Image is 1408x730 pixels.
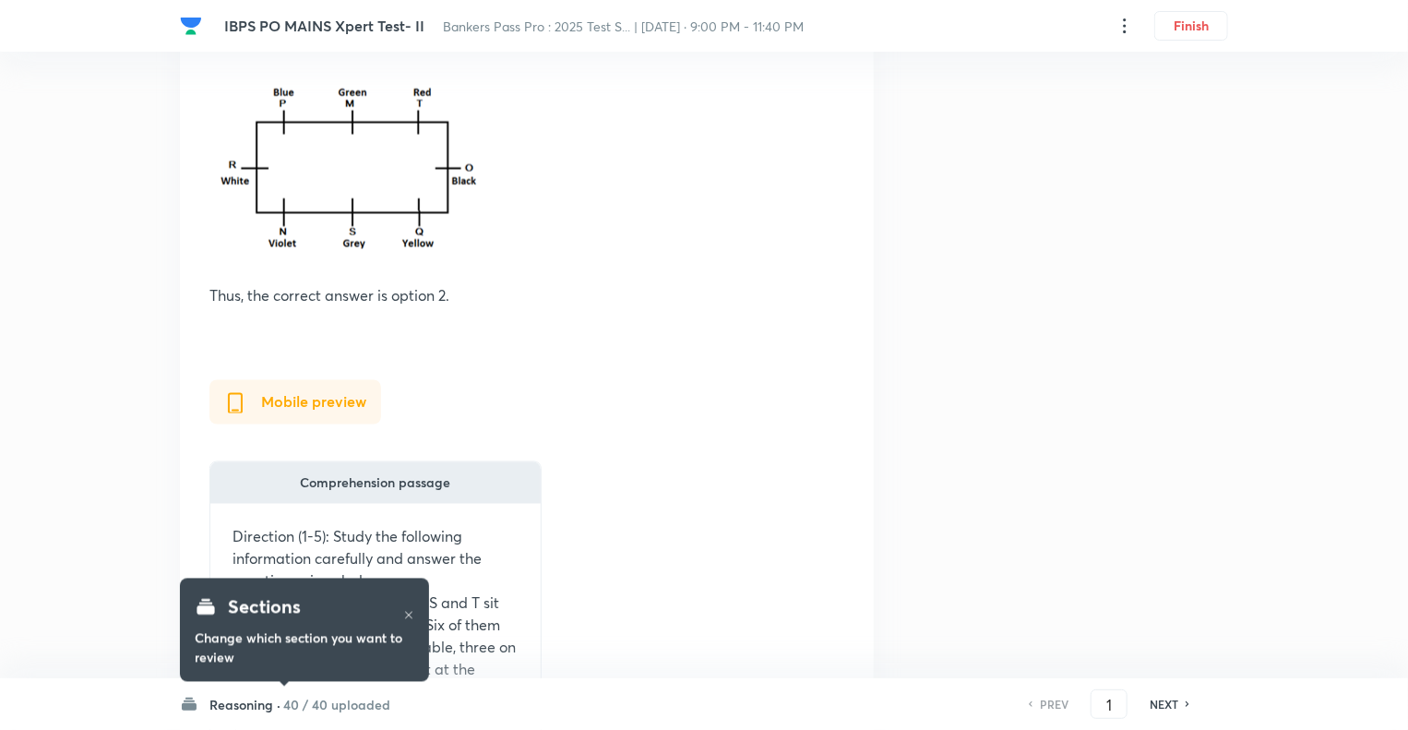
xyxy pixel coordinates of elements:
h6: NEXT [1150,696,1178,712]
h6: Comprehension passage [301,473,451,493]
span: IBPS PO MAINS Xpert Test- II [224,16,424,35]
p: Direction (1-5): Study the following information carefully and answer the questions given below: [233,526,519,592]
h4: Sections [228,593,301,621]
h6: Change which section you want to review [195,628,414,667]
span: Bankers Pass Pro : 2025 Test S... | [DATE] · 9:00 PM - 11:40 PM [443,18,804,35]
button: Finish [1154,11,1228,41]
h6: 40 / 40 uploaded [283,695,390,714]
img: Company Logo [180,15,202,37]
span: Mobile preview [261,394,366,411]
p: Thus, the correct answer is option 2. [209,284,844,306]
h6: PREV [1040,696,1068,712]
h6: Reasoning · [209,695,280,714]
img: 04-09-25-05:24:03-PM [209,72,503,279]
a: Company Logo [180,15,209,37]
